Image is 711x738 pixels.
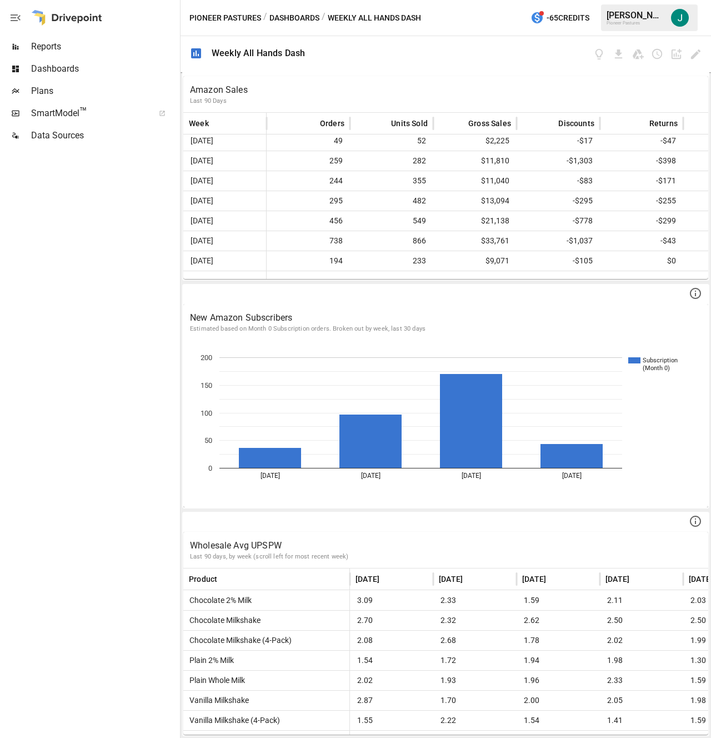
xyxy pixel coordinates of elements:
[689,631,708,650] span: 1.99
[575,131,594,151] span: -$17
[462,472,481,480] text: [DATE]
[411,231,428,251] span: 866
[79,105,87,119] span: ™
[479,151,511,171] span: $11,810
[391,118,428,129] span: Units Sold
[659,131,678,151] span: -$47
[190,552,702,561] p: Last 90 days, by week (scroll left for most recent week)
[439,711,458,730] span: 2.22
[522,591,541,610] span: 1.59
[607,10,664,21] div: [PERSON_NAME]
[439,611,458,630] span: 2.32
[654,171,678,191] span: -$171
[665,251,678,271] span: $0
[328,211,344,231] span: 456
[328,171,344,191] span: 244
[204,436,212,445] text: 50
[479,191,511,211] span: $13,094
[522,651,541,670] span: 1.94
[328,251,344,271] span: 194
[190,83,702,97] p: Amazon Sales
[185,596,252,605] span: Chocolate 2% Milk
[189,574,217,585] span: Product
[263,11,267,25] div: /
[479,211,511,231] span: $21,138
[328,151,344,171] span: 259
[189,151,215,171] span: [DATE]
[605,691,624,710] span: 2.05
[571,191,594,211] span: -$295
[411,251,428,271] span: 233
[328,191,344,211] span: 295
[689,691,708,710] span: 1.98
[643,357,678,364] text: Subscription
[190,539,702,552] p: Wholesale Avg UPSPW
[185,676,245,685] span: Plain Whole Milk
[212,48,305,58] div: Weekly All Hands Dash
[411,171,428,191] span: 355
[183,341,700,507] svg: A chart.
[355,591,374,610] span: 3.09
[185,716,280,725] span: Vanilla Milkshake (4-Pack)
[355,631,374,650] span: 2.08
[328,231,344,251] span: 738
[322,11,326,25] div: /
[190,97,702,106] p: Last 90 Days
[542,116,557,131] button: Sort
[355,691,374,710] span: 2.87
[190,325,702,333] p: Estimated based on Month 0 Subscription orders. Broken out by week, last 30 days
[261,472,280,480] text: [DATE]
[185,636,292,645] span: Chocolate Milkshake (4-Pack)
[522,691,541,710] span: 2.00
[522,711,541,730] span: 1.54
[649,118,678,129] span: Returns
[208,464,212,472] text: 0
[31,40,178,53] span: Reports
[189,251,215,271] span: [DATE]
[303,116,319,131] button: Sort
[605,631,624,650] span: 2.02
[651,48,664,61] button: Schedule dashboard
[185,696,249,705] span: Vanilla Milkshake
[439,631,458,650] span: 2.68
[439,691,458,710] span: 1.70
[607,21,664,26] div: Pioneer Pastures
[605,711,624,730] span: 1.41
[670,48,683,61] button: Add widget
[633,116,648,131] button: Sort
[689,711,708,730] span: 1.59
[689,651,708,670] span: 1.30
[468,118,511,129] span: Gross Sales
[593,48,605,61] button: View documentation
[210,116,226,131] button: Sort
[479,171,511,191] span: $11,040
[484,131,511,151] span: $2,225
[190,311,702,325] p: New Amazon Subscribers
[31,84,178,98] span: Plans
[380,571,396,587] button: Sort
[439,574,463,585] span: [DATE]
[575,171,594,191] span: -$83
[189,171,215,191] span: [DATE]
[547,11,589,25] span: -65 Credits
[218,571,234,587] button: Sort
[522,574,546,585] span: [DATE]
[689,48,702,61] button: Edit dashboard
[522,671,541,690] span: 1.96
[612,48,625,61] button: Download dashboard
[558,118,594,129] span: Discounts
[632,48,644,61] button: Save as Google Doc
[185,656,234,665] span: Plain 2% Milk
[185,616,261,625] span: Chocolate Milkshake
[654,151,678,171] span: -$398
[355,711,374,730] span: 1.55
[605,574,629,585] span: [DATE]
[671,9,689,27] div: Jacob Brighton
[654,191,678,211] span: -$255
[201,353,212,362] text: 200
[664,2,695,33] button: Jacob Brighton
[464,571,479,587] button: Sort
[605,611,624,630] span: 2.50
[355,651,374,670] span: 1.54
